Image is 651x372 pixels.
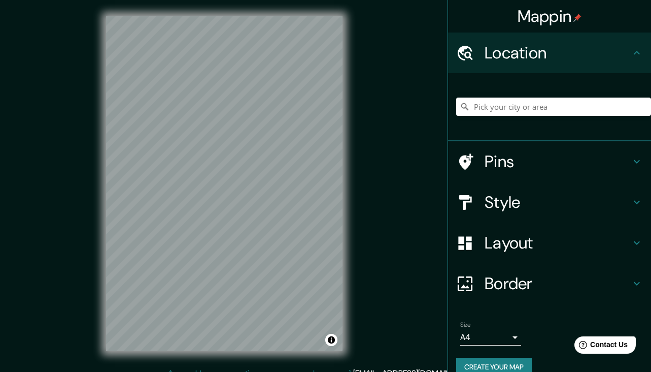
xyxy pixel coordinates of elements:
[460,329,521,346] div: A4
[561,332,640,361] iframe: Help widget launcher
[448,141,651,182] div: Pins
[573,14,581,22] img: pin-icon.png
[485,151,631,172] h4: Pins
[448,33,651,73] div: Location
[518,6,582,26] h4: Mappin
[485,273,631,294] h4: Border
[485,43,631,63] h4: Location
[325,334,337,346] button: Toggle attribution
[485,192,631,212] h4: Style
[448,182,651,223] div: Style
[456,98,651,116] input: Pick your city or area
[106,16,342,351] canvas: Map
[448,223,651,263] div: Layout
[485,233,631,253] h4: Layout
[448,263,651,304] div: Border
[460,321,471,329] label: Size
